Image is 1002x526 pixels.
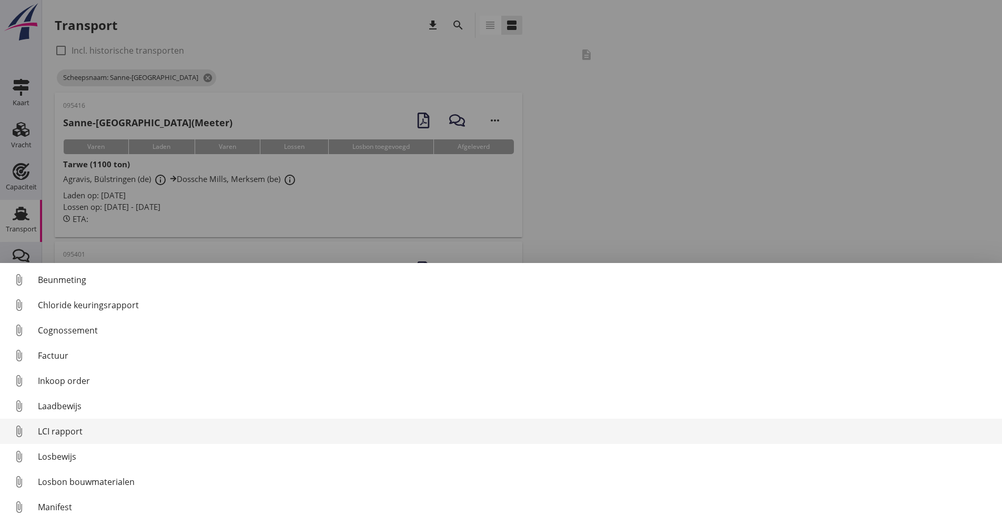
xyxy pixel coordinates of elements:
[11,398,27,414] i: attach_file
[11,372,27,389] i: attach_file
[11,423,27,440] i: attach_file
[11,297,27,313] i: attach_file
[11,499,27,515] i: attach_file
[11,347,27,364] i: attach_file
[11,448,27,465] i: attach_file
[38,324,994,337] div: Cognossement
[38,400,994,412] div: Laadbewijs
[38,501,994,513] div: Manifest
[38,375,994,387] div: Inkoop order
[11,473,27,490] i: attach_file
[11,322,27,339] i: attach_file
[38,425,994,438] div: LCI rapport
[38,450,994,463] div: Losbewijs
[38,349,994,362] div: Factuur
[38,274,994,286] div: Beunmeting
[38,476,994,488] div: Losbon bouwmaterialen
[38,299,994,311] div: Chloride keuringsrapport
[11,271,27,288] i: attach_file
